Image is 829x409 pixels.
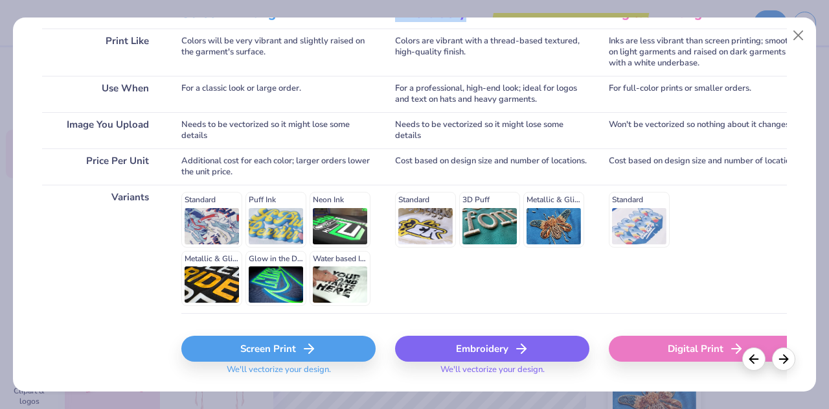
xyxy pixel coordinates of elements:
[395,112,589,148] div: Needs to be vectorized so it might lose some details
[42,148,162,185] div: Price Per Unit
[609,112,803,148] div: Won't be vectorized so nothing about it changes
[181,336,376,362] div: Screen Print
[609,29,803,76] div: Inks are less vibrant than screen printing; smooth on light garments and raised on dark garments ...
[181,148,376,185] div: Additional cost for each color; larger orders lower the unit price.
[395,29,589,76] div: Colors are vibrant with a thread-based textured, high-quality finish.
[395,336,589,362] div: Embroidery
[181,112,376,148] div: Needs to be vectorized so it might lose some details
[181,76,376,112] div: For a classic look or large order.
[395,148,589,185] div: Cost based on design size and number of locations.
[609,336,803,362] div: Digital Print
[42,185,162,313] div: Variants
[609,76,803,112] div: For full-color prints or smaller orders.
[395,76,589,112] div: For a professional, high-end look; ideal for logos and text on hats and heavy garments.
[786,23,811,48] button: Close
[42,112,162,148] div: Image You Upload
[221,364,336,383] span: We'll vectorize your design.
[42,29,162,76] div: Print Like
[609,148,803,185] div: Cost based on design size and number of locations.
[435,364,550,383] span: We'll vectorize your design.
[181,29,376,76] div: Colors will be very vibrant and slightly raised on the garment's surface.
[42,76,162,112] div: Use When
